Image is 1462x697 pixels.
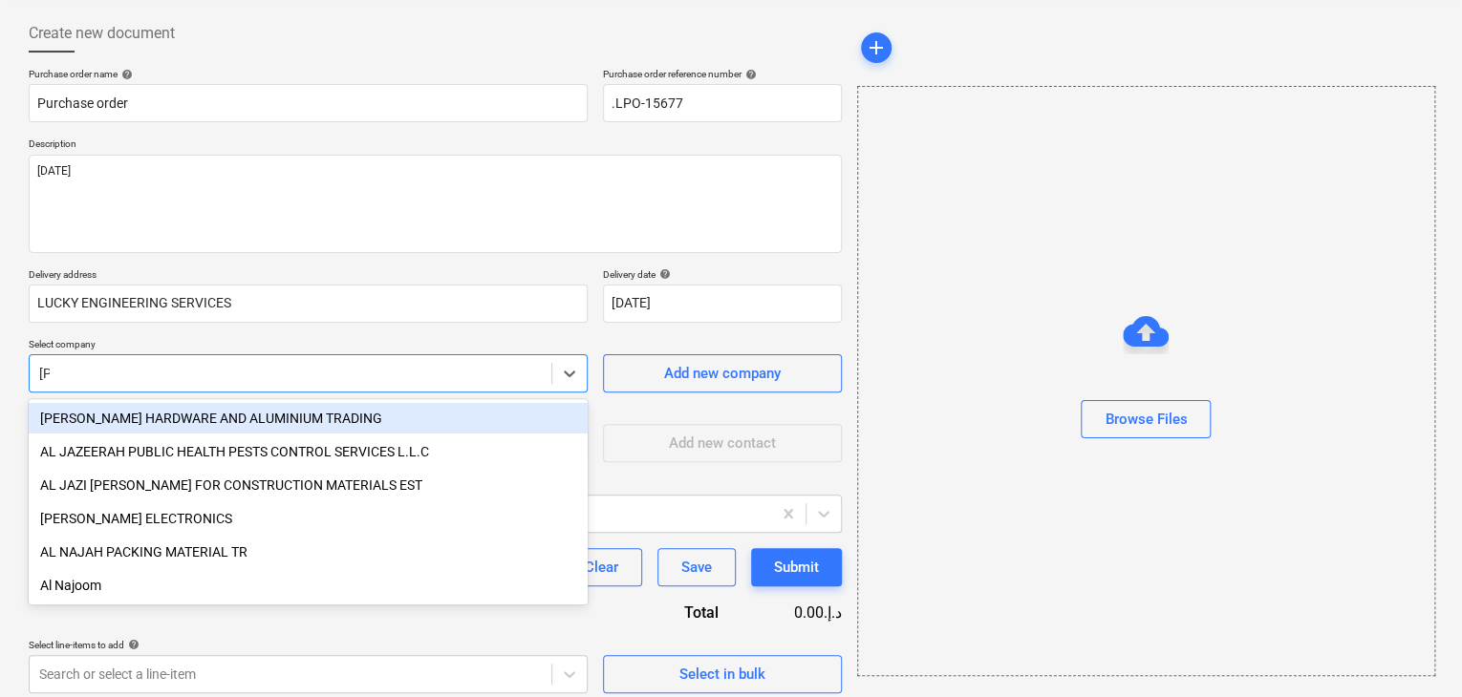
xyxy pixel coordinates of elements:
[603,268,842,281] div: Delivery date
[664,361,781,386] div: Add new company
[774,555,819,580] div: Submit
[679,662,765,686] div: Select in bulk
[29,436,588,467] div: AL JAZEERAH PUBLIC HEALTH PESTS CONTROL SERVICES L.L.C
[603,354,842,392] button: Add new company
[29,503,588,534] div: AL MUJAHID ELECTRONICS
[29,570,588,601] div: Al Najoom
[29,22,175,45] span: Create new document
[1081,400,1211,438] button: Browse Files
[751,548,842,586] button: Submit
[681,555,712,580] div: Save
[124,639,140,650] span: help
[29,84,588,122] input: Document name
[1105,407,1187,432] div: Browse Files
[29,268,588,285] p: Delivery address
[603,655,842,693] button: Select in bulk
[749,602,842,623] div: 0.00د.إ.‏
[865,36,888,59] span: add
[118,69,133,80] span: help
[29,137,842,154] p: Description
[603,285,842,323] input: Delivery date not specified
[561,548,642,586] button: Clear
[29,470,588,500] div: AL JAZI [PERSON_NAME] FOR CONSTRUCTION MATERIALS EST
[593,602,749,623] div: Total
[1366,605,1462,697] iframe: Chat Widget
[29,155,842,253] textarea: [DATE]
[603,68,842,80] div: Purchase order reference number
[29,403,588,433] div: AL JAWHAR HARDWARE AND ALUMINIUM TRADING
[29,503,588,534] div: [PERSON_NAME] ELECTRONICS
[742,69,757,80] span: help
[29,470,588,500] div: AL JAZI AL RAIDA FOR CONSTRUCTION MATERIALS EST
[585,555,618,580] div: Clear
[29,338,588,354] p: Select company
[29,285,588,323] input: Delivery address
[29,403,588,433] div: [PERSON_NAME] HARDWARE AND ALUMINIUM TRADING
[657,548,736,586] button: Save
[29,639,588,651] div: Select line-items to add
[29,537,588,567] div: AL NAJAH PACKING MATERIAL TR
[857,86,1435,676] div: Browse Files
[29,68,588,80] div: Purchase order name
[656,268,671,280] span: help
[603,84,842,122] input: Order number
